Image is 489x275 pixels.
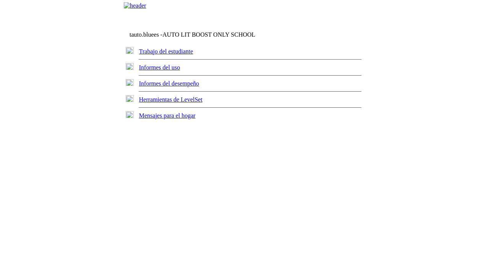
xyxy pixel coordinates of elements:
a: Herramientas de LevelSet [139,96,202,103]
img: plus.gif [126,47,134,54]
img: plus.gif [126,79,134,86]
a: Mensajes para el hogar [139,112,196,119]
img: header [124,2,146,9]
a: Informes del desempeño [139,80,199,87]
img: plus.gif [126,63,134,70]
img: plus.gif [126,95,134,102]
nobr: AUTO LIT BOOST ONLY SCHOOL [162,31,255,38]
a: Informes del uso [139,64,180,71]
img: plus.gif [126,111,134,118]
td: tauto.bluees - [130,31,270,38]
a: Trabajo del estudiante [139,48,193,55]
